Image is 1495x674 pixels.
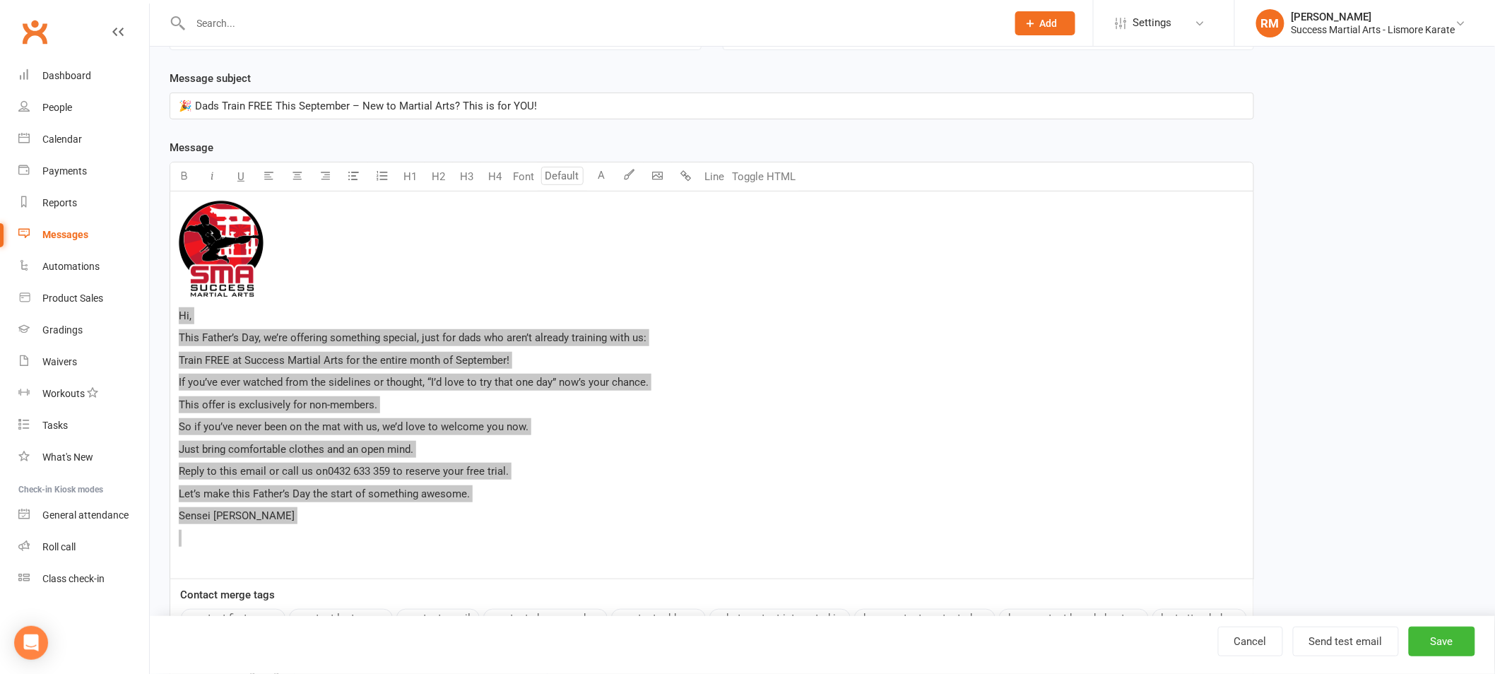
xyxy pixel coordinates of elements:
[42,451,93,463] div: What's New
[1015,11,1075,35] button: Add
[18,499,149,531] a: General attendance kiosk mode
[396,162,425,191] button: H1
[18,283,149,314] a: Product Sales
[42,509,129,521] div: General attendance
[42,356,77,367] div: Waivers
[179,509,295,522] span: Sensei [PERSON_NAME]
[179,376,649,389] span: If you’ve ever watched from the sidelines or thought, “I’d love to try that one day” now’s your c...
[180,586,275,603] label: Contact merge tags
[587,162,615,191] button: A
[179,443,413,456] span: Just bring comfortable clothes and an open mind.
[453,162,481,191] button: H3
[1152,609,1247,627] button: last-attended-on
[42,70,91,81] div: Dashboard
[1293,627,1399,656] button: Send test email
[18,410,149,442] a: Tasks
[17,14,52,49] a: Clubworx
[179,309,191,322] span: Hi,
[227,162,255,191] button: U
[14,626,48,660] div: Open Intercom Messenger
[1292,23,1455,36] div: Success Martial Arts - Lismore Karate
[18,251,149,283] a: Automations
[709,609,851,627] button: what-contact-interested-in
[42,388,85,399] div: Workouts
[18,155,149,187] a: Payments
[18,60,149,92] a: Dashboard
[18,563,149,595] a: Class kiosk mode
[42,324,83,336] div: Gradings
[42,165,87,177] div: Payments
[170,139,213,156] label: Message
[483,609,608,627] button: contact-phone-number
[179,465,509,478] span: Reply to this email or call us on0432 633 359 to reserve your free trial.
[179,487,470,500] span: Let’s make this Father’s Day the start of something awesome.
[18,378,149,410] a: Workouts
[999,609,1149,627] button: how-contact-heard-about-us
[42,541,76,552] div: Roll call
[42,573,105,584] div: Class check-in
[42,261,100,272] div: Automations
[42,292,103,304] div: Product Sales
[1133,7,1172,39] span: Settings
[18,187,149,219] a: Reports
[18,346,149,378] a: Waivers
[425,162,453,191] button: H2
[396,609,480,627] button: contact-email
[1409,627,1475,656] button: Save
[42,134,82,145] div: Calendar
[509,162,538,191] button: Font
[1292,11,1455,23] div: [PERSON_NAME]
[18,219,149,251] a: Messages
[541,167,584,185] input: Default
[18,531,149,563] a: Roll call
[481,162,509,191] button: H4
[728,162,799,191] button: Toggle HTML
[42,420,68,431] div: Tasks
[1040,18,1058,29] span: Add
[179,201,264,297] img: 18ff11f1-fff6-4952-9bd9-e256b35a36c2.png
[18,124,149,155] a: Calendar
[179,331,646,344] span: This Father’s Day, we’re offering something special, just for dads who aren’t already training wi...
[179,398,377,411] span: This offer is exclusively for non-members.
[1218,627,1283,656] a: Cancel
[42,102,72,113] div: People
[179,354,509,367] span: Train FREE at Success Martial Arts for the entire month of September!
[179,100,537,112] span: 🎉 Dads Train FREE This September – New to Martial Arts? This is for YOU!
[854,609,995,627] button: how-contact-contacted-us
[237,170,244,183] span: U
[18,314,149,346] a: Gradings
[181,609,285,627] button: contact-first-name
[42,229,88,240] div: Messages
[42,197,77,208] div: Reports
[700,162,728,191] button: Line
[18,442,149,473] a: What's New
[187,13,998,33] input: Search...
[179,420,528,433] span: So if you’ve never been on the mat with us, we’d love to welcome you now.
[18,92,149,124] a: People
[170,70,251,87] label: Message subject
[289,609,393,627] button: contact-last-name
[1256,9,1284,37] div: RM
[611,609,706,627] button: contact-address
